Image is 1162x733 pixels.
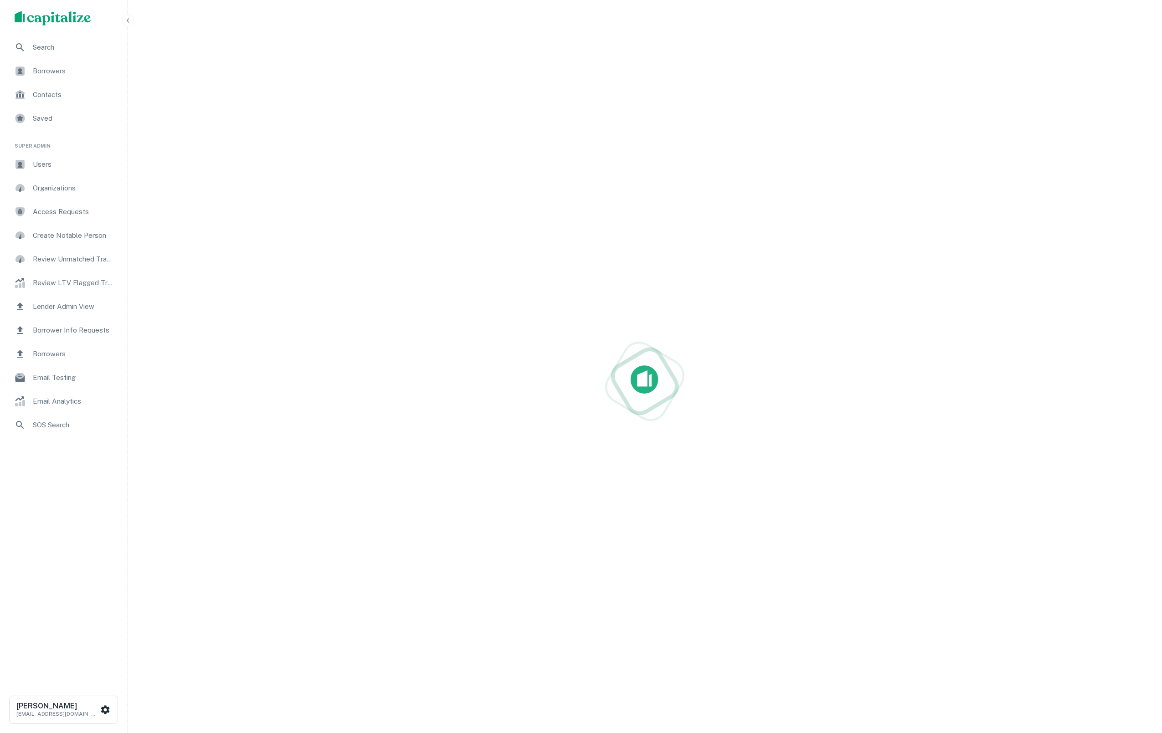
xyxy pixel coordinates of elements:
[33,396,114,407] span: Email Analytics
[7,154,120,175] a: Users
[7,201,120,223] a: Access Requests
[7,296,120,318] a: Lender Admin View
[7,131,120,154] li: Super Admin
[33,277,114,288] span: Review LTV Flagged Transactions
[9,696,118,724] button: [PERSON_NAME][EMAIL_ADDRESS][DOMAIN_NAME]
[7,343,120,365] a: Borrowers
[33,420,114,431] span: SOS Search
[7,390,120,412] a: Email Analytics
[33,254,114,265] span: Review Unmatched Transactions
[7,225,120,246] a: Create Notable Person
[7,108,120,129] a: Saved
[33,349,114,359] span: Borrowers
[16,702,98,710] h6: [PERSON_NAME]
[7,367,120,389] a: Email Testing
[16,710,98,718] p: [EMAIL_ADDRESS][DOMAIN_NAME]
[7,319,120,341] a: Borrower Info Requests
[33,113,114,124] span: Saved
[7,36,120,58] a: Search
[7,248,120,270] a: Review Unmatched Transactions
[33,325,114,336] span: Borrower Info Requests
[15,11,91,26] img: capitalize-logo.png
[33,42,114,53] span: Search
[33,159,114,170] span: Users
[7,414,120,436] a: SOS Search
[33,372,114,383] span: Email Testing
[33,206,114,217] span: Access Requests
[7,177,120,199] a: Organizations
[7,84,120,106] a: Contacts
[33,230,114,241] span: Create Notable Person
[33,301,114,312] span: Lender Admin View
[33,89,114,100] span: Contacts
[7,60,120,82] a: Borrowers
[7,272,120,294] a: Review LTV Flagged Transactions
[33,66,114,77] span: Borrowers
[33,183,114,194] span: Organizations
